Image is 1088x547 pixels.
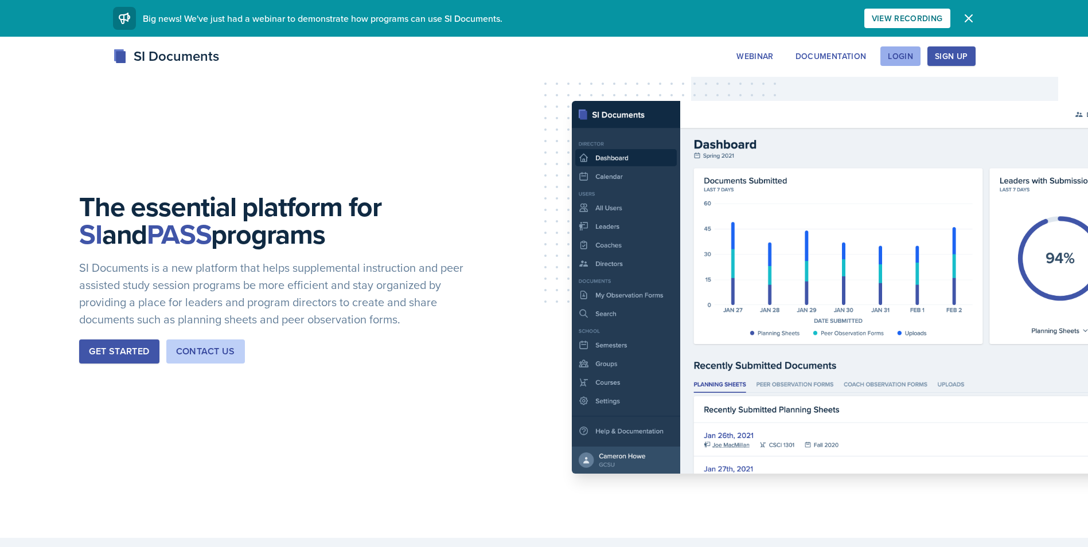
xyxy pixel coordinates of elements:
button: Documentation [788,46,874,66]
div: Webinar [736,52,773,61]
div: SI Documents [113,46,219,67]
div: Get Started [89,345,149,358]
button: Login [880,46,921,66]
button: Sign Up [927,46,975,66]
button: Get Started [79,339,159,364]
button: View Recording [864,9,950,28]
span: Big news! We've just had a webinar to demonstrate how programs can use SI Documents. [143,12,502,25]
div: View Recording [872,14,943,23]
div: Documentation [795,52,867,61]
button: Contact Us [166,339,245,364]
div: Contact Us [176,345,235,358]
div: Sign Up [935,52,968,61]
div: Login [888,52,913,61]
button: Webinar [729,46,781,66]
